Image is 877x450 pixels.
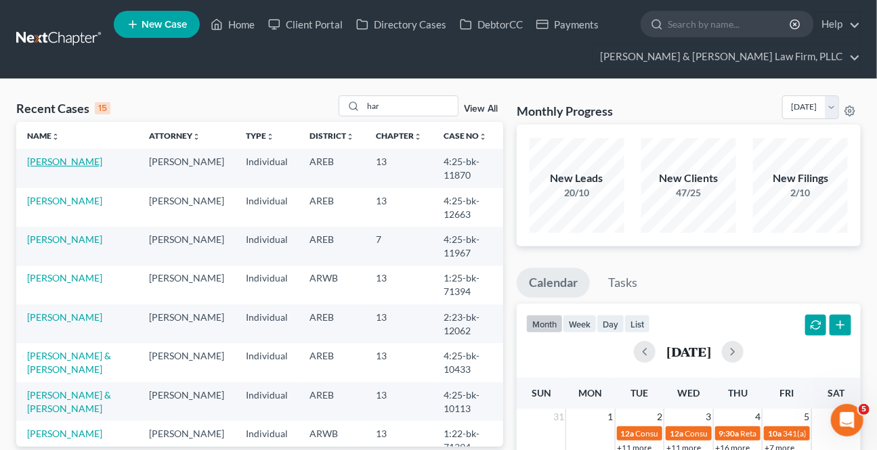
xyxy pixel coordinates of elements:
[149,131,200,141] a: Attorneyunfold_more
[433,227,503,265] td: 4:25-bk-11967
[51,133,60,141] i: unfold_more
[376,131,422,141] a: Chapterunfold_more
[768,428,782,438] span: 10a
[235,266,299,305] td: Individual
[365,227,433,265] td: 7
[299,149,365,187] td: AREB
[753,171,848,186] div: New Filings
[728,387,748,399] span: Thu
[235,382,299,421] td: Individual
[636,428,759,438] span: Consult Date for [PERSON_NAME]
[365,149,433,187] td: 13
[235,188,299,227] td: Individual
[27,195,102,206] a: [PERSON_NAME]
[530,171,624,186] div: New Leads
[677,387,700,399] span: Wed
[142,20,187,30] span: New Case
[365,266,433,305] td: 13
[27,311,102,323] a: [PERSON_NAME]
[299,305,365,343] td: AREB
[641,186,736,200] div: 47/25
[27,131,60,141] a: Nameunfold_more
[27,233,102,245] a: [PERSON_NAME]
[27,428,102,439] a: [PERSON_NAME]
[138,382,235,421] td: [PERSON_NAME]
[266,133,274,141] i: unfold_more
[27,156,102,167] a: [PERSON_NAME]
[552,409,565,425] span: 31
[630,387,648,399] span: Tue
[309,131,354,141] a: Districtunfold_more
[719,428,740,438] span: 9:30a
[261,12,349,37] a: Client Portal
[138,149,235,187] td: [PERSON_NAME]
[27,389,111,414] a: [PERSON_NAME] & [PERSON_NAME]
[656,409,664,425] span: 2
[563,315,597,333] button: week
[363,96,458,116] input: Search by name...
[204,12,261,37] a: Home
[349,12,453,37] a: Directory Cases
[433,266,503,305] td: 1:25-bk-71394
[27,350,111,375] a: [PERSON_NAME] & [PERSON_NAME]
[530,12,605,37] a: Payments
[859,404,870,415] span: 5
[803,409,811,425] span: 5
[235,227,299,265] td: Individual
[578,387,602,399] span: Mon
[138,305,235,343] td: [PERSON_NAME]
[593,45,860,69] a: [PERSON_NAME] & [PERSON_NAME] Law Firm, PLLC
[532,387,551,399] span: Sun
[530,186,624,200] div: 20/10
[479,133,487,141] i: unfold_more
[365,382,433,421] td: 13
[621,428,635,438] span: 12a
[780,387,794,399] span: Fri
[641,171,736,186] div: New Clients
[433,188,503,227] td: 4:25-bk-12663
[596,268,649,298] a: Tasks
[299,266,365,305] td: ARWB
[517,103,613,119] h3: Monthly Progress
[235,343,299,382] td: Individual
[597,315,624,333] button: day
[299,382,365,421] td: AREB
[16,100,110,116] div: Recent Cases
[831,404,863,436] iframe: Intercom live chat
[828,387,844,399] span: Sat
[607,409,615,425] span: 1
[95,102,110,114] div: 15
[246,131,274,141] a: Typeunfold_more
[365,188,433,227] td: 13
[670,428,683,438] span: 12a
[365,343,433,382] td: 13
[433,149,503,187] td: 4:25-bk-11870
[235,305,299,343] td: Individual
[624,315,650,333] button: list
[433,382,503,421] td: 4:25-bk-10113
[668,12,792,37] input: Search by name...
[138,266,235,305] td: [PERSON_NAME]
[753,186,848,200] div: 2/10
[433,343,503,382] td: 4:25-bk-10433
[666,344,711,359] h2: [DATE]
[346,133,354,141] i: unfold_more
[754,409,762,425] span: 4
[705,409,713,425] span: 3
[299,188,365,227] td: AREB
[453,12,530,37] a: DebtorCC
[235,149,299,187] td: Individual
[27,272,102,284] a: [PERSON_NAME]
[414,133,422,141] i: unfold_more
[444,131,487,141] a: Case Nounfold_more
[464,104,498,114] a: View All
[365,305,433,343] td: 13
[299,227,365,265] td: AREB
[138,227,235,265] td: [PERSON_NAME]
[433,305,503,343] td: 2:23-bk-12062
[685,428,808,438] span: Consult Date for [PERSON_NAME]
[299,343,365,382] td: AREB
[138,188,235,227] td: [PERSON_NAME]
[138,343,235,382] td: [PERSON_NAME]
[815,12,860,37] a: Help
